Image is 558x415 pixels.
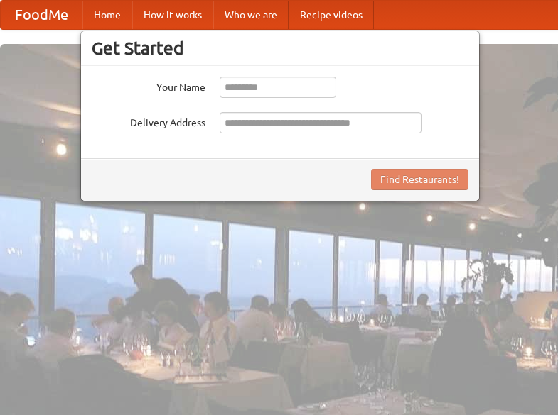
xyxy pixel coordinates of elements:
[92,112,205,130] label: Delivery Address
[371,169,468,190] button: Find Restaurants!
[92,77,205,94] label: Your Name
[132,1,213,29] a: How it works
[1,1,82,29] a: FoodMe
[289,1,374,29] a: Recipe videos
[92,38,468,59] h3: Get Started
[82,1,132,29] a: Home
[213,1,289,29] a: Who we are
